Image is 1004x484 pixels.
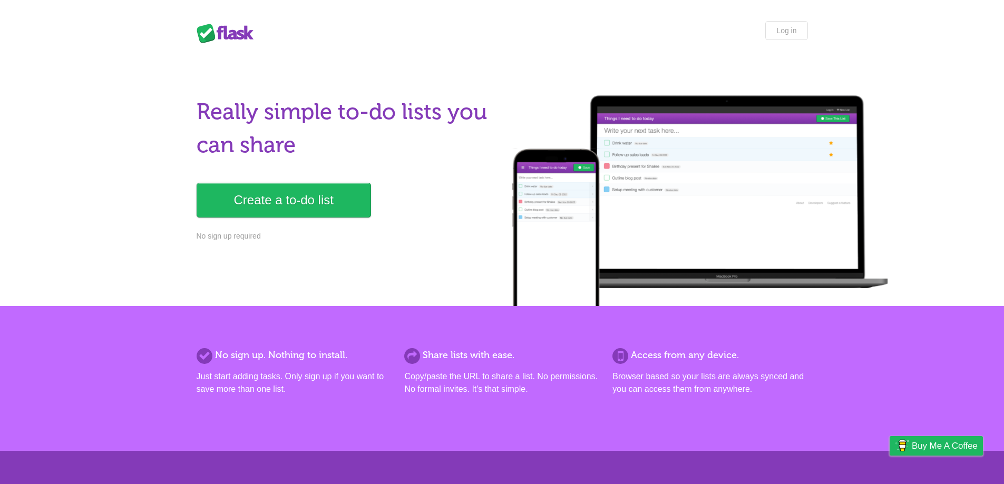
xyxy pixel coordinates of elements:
p: No sign up required [197,231,496,242]
p: Browser based so your lists are always synced and you can access them from anywhere. [612,370,807,396]
span: Buy me a coffee [912,437,978,455]
img: Buy me a coffee [895,437,909,455]
h2: Access from any device. [612,348,807,362]
a: Buy me a coffee [890,436,983,456]
div: Flask Lists [197,24,260,43]
h2: No sign up. Nothing to install. [197,348,392,362]
h1: Really simple to-do lists you can share [197,95,496,162]
h2: Share lists with ease. [404,348,599,362]
a: Log in [765,21,807,40]
a: Create a to-do list [197,183,371,218]
p: Copy/paste the URL to share a list. No permissions. No formal invites. It's that simple. [404,370,599,396]
p: Just start adding tasks. Only sign up if you want to save more than one list. [197,370,392,396]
